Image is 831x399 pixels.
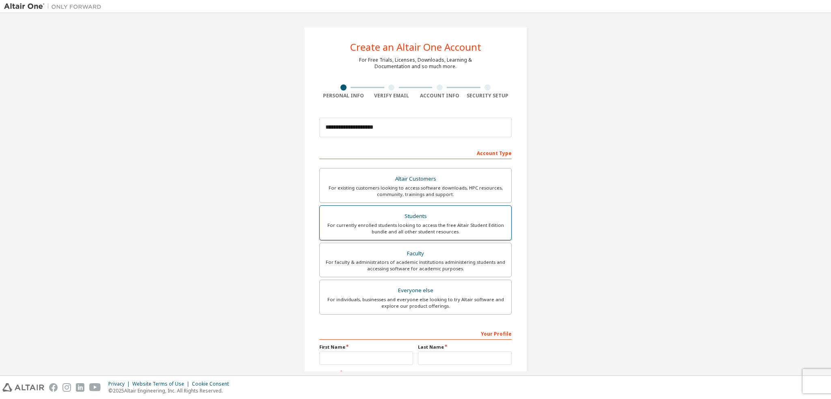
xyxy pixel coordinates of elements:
div: For existing customers looking to access software downloads, HPC resources, community, trainings ... [325,185,506,198]
div: Create an Altair One Account [350,42,481,52]
div: Verify Email [368,93,416,99]
div: Privacy [108,381,132,387]
p: © 2025 Altair Engineering, Inc. All Rights Reserved. [108,387,234,394]
img: altair_logo.svg [2,383,44,392]
div: For currently enrolled students looking to access the free Altair Student Edition bundle and all ... [325,222,506,235]
div: For individuals, businesses and everyone else looking to try Altair software and explore our prod... [325,296,506,309]
div: Account Info [415,93,464,99]
div: Security Setup [464,93,512,99]
div: Personal Info [319,93,368,99]
div: Faculty [325,248,506,259]
div: Cookie Consent [192,381,234,387]
label: First Name [319,344,413,350]
div: For faculty & administrators of academic institutions administering students and accessing softwa... [325,259,506,272]
div: Students [325,211,506,222]
img: facebook.svg [49,383,58,392]
label: Last Name [418,344,512,350]
img: instagram.svg [62,383,71,392]
img: Altair One [4,2,105,11]
img: youtube.svg [89,383,101,392]
div: For Free Trials, Licenses, Downloads, Learning & Documentation and so much more. [359,57,472,70]
img: linkedin.svg [76,383,84,392]
div: Altair Customers [325,173,506,185]
div: Account Type [319,146,512,159]
div: Website Terms of Use [132,381,192,387]
div: Your Profile [319,327,512,340]
div: Everyone else [325,285,506,296]
label: Job Title [319,370,512,376]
